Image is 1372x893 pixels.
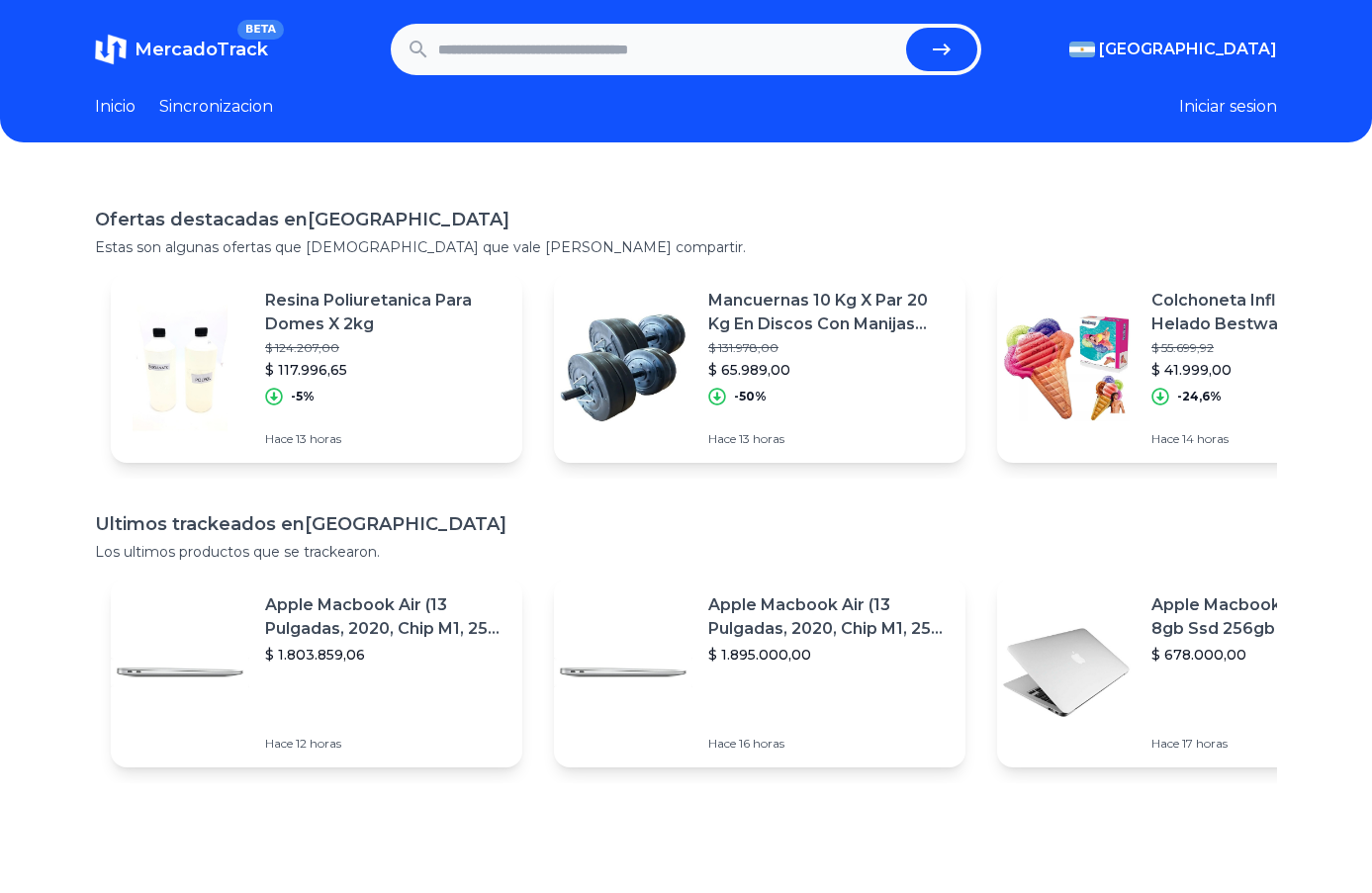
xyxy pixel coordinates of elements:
[265,289,506,336] p: Resina Poliuretanica Para Domes X 2kg
[237,20,284,40] span: BETA
[1177,389,1222,404] p: -24,6%
[1179,95,1277,119] button: Iniciar sesion
[95,237,1277,257] p: Estas son algunas ofertas que [DEMOGRAPHIC_DATA] que vale [PERSON_NAME] compartir.
[135,39,268,60] span: MercadoTrack
[265,645,506,665] p: $ 1.803.859,06
[997,299,1136,437] img: Featured image
[95,542,1277,562] p: Los ultimos productos que se trackearon.
[111,299,249,437] img: Featured image
[708,289,950,336] p: Mancuernas 10 Kg X Par 20 Kg En Discos Con Manijas Agarres
[159,95,273,119] a: Sincronizacion
[708,360,950,380] p: $ 65.989,00
[265,360,506,380] p: $ 117.996,65
[265,736,506,752] p: Hace 12 horas
[95,95,136,119] a: Inicio
[1069,38,1277,61] button: [GEOGRAPHIC_DATA]
[111,578,522,767] a: Featured imageApple Macbook Air (13 Pulgadas, 2020, Chip M1, 256 Gb De Ssd, 8 Gb De Ram) - Plata$...
[291,389,315,404] p: -5%
[554,603,692,742] img: Featured image
[708,340,950,356] p: $ 131.978,00
[111,273,522,463] a: Featured imageResina Poliuretanica Para Domes X 2kg$ 124.207,00$ 117.996,65-5%Hace 13 horas
[708,431,950,447] p: Hace 13 horas
[95,34,268,65] a: MercadoTrackBETA
[265,431,506,447] p: Hace 13 horas
[708,645,950,665] p: $ 1.895.000,00
[708,736,950,752] p: Hace 16 horas
[734,389,767,404] p: -50%
[708,593,950,641] p: Apple Macbook Air (13 Pulgadas, 2020, Chip M1, 256 Gb De Ssd, 8 Gb De Ram) - Plata
[1099,38,1277,61] span: [GEOGRAPHIC_DATA]
[265,340,506,356] p: $ 124.207,00
[1069,42,1095,57] img: Argentina
[95,34,127,65] img: MercadoTrack
[111,603,249,742] img: Featured image
[95,206,1277,233] h1: Ofertas destacadas en [GEOGRAPHIC_DATA]
[95,510,1277,538] h1: Ultimos trackeados en [GEOGRAPHIC_DATA]
[554,578,965,767] a: Featured imageApple Macbook Air (13 Pulgadas, 2020, Chip M1, 256 Gb De Ssd, 8 Gb De Ram) - Plata$...
[554,273,965,463] a: Featured imageMancuernas 10 Kg X Par 20 Kg En Discos Con Manijas Agarres$ 131.978,00$ 65.989,00-5...
[997,603,1136,742] img: Featured image
[554,299,692,437] img: Featured image
[265,593,506,641] p: Apple Macbook Air (13 Pulgadas, 2020, Chip M1, 256 Gb De Ssd, 8 Gb De Ram) - Plata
